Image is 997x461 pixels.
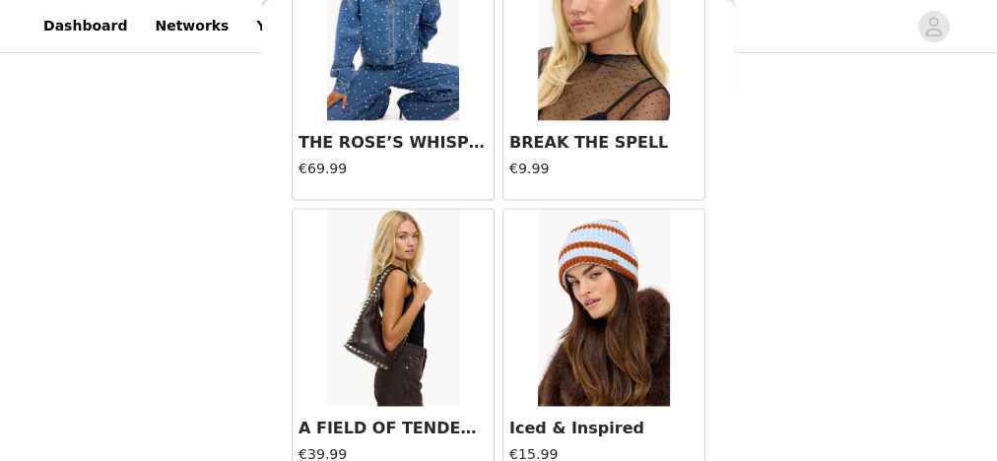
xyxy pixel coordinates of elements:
[299,131,488,155] h3: THE ROSE’S WHISPER
[143,4,240,48] a: Networks
[538,210,669,407] img: Iced & Inspired
[299,159,488,179] h4: €69.99
[509,159,698,179] h4: €9.99
[327,210,458,407] img: A FIELD OF TENDERNESS
[299,417,488,440] h3: A FIELD OF TENDERNESS
[924,11,943,42] div: avatar
[244,4,349,48] a: Your Links
[509,417,698,440] h3: Iced & Inspired
[32,4,139,48] a: Dashboard
[509,131,698,155] h3: BREAK THE SPELL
